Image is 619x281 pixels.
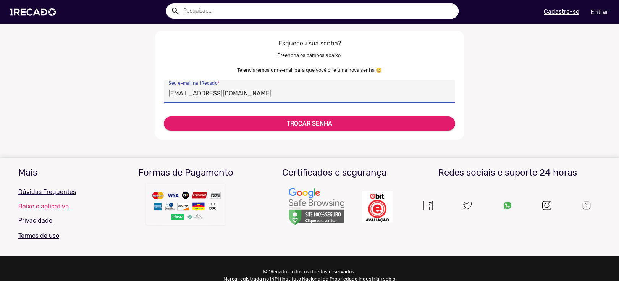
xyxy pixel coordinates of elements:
[18,216,106,225] p: Privacidade
[18,231,106,241] p: Termos de uso
[171,6,180,16] mat-icon: Example home icon
[503,201,512,210] img: Um recado,1Recado,1 recado,vídeo de famosos,site para pagar famosos,vídeos e lives exclusivas de ...
[144,181,228,231] img: Um recado,1Recado,1 recado,vídeo de famosos,site para pagar famosos,vídeos e lives exclusivas de ...
[168,89,451,99] input: E-mail
[544,8,579,15] u: Cadastre-se
[287,120,332,127] b: TROCAR SENHA
[288,187,345,226] img: Um recado,1Recado,1 recado,vídeo de famosos,site para pagar famosos,vídeos e lives exclusivas de ...
[117,167,254,178] h3: Formas de Pagamento
[18,167,106,178] h3: Mais
[178,3,459,19] input: Pesquisar...
[168,4,181,17] button: Example home icon
[18,187,106,197] p: Dúvidas Frequentes
[463,201,472,210] img: twitter.svg
[158,40,461,47] h5: Esqueceu sua senha?
[362,191,393,223] img: Um recado,1Recado,1 recado,vídeo de famosos,site para pagar famosos,vídeos e lives exclusivas de ...
[423,201,433,210] img: Um recado,1Recado,1 recado,vídeo de famosos,site para pagar famosos,vídeos e lives exclusivas de ...
[414,167,601,178] h3: Redes sociais e suporte 24 horas
[266,167,403,178] h3: Certificados e segurança
[542,201,551,210] img: instagram.svg
[158,52,461,74] small: Preencha os campos abaixo. Te enviaremos um e-mail para que você crie uma nova senha 😃
[585,5,613,19] a: Entrar
[18,203,106,210] a: Baixe o aplicativo
[582,200,592,210] img: Um recado,1Recado,1 recado,vídeo de famosos,site para pagar famosos,vídeos e lives exclusivas de ...
[164,116,455,131] button: TROCAR SENHA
